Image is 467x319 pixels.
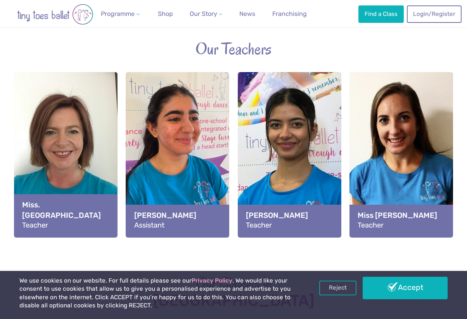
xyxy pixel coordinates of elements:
[363,277,448,299] a: Accept
[154,6,176,22] a: Shop
[272,10,307,17] span: Franchising
[14,72,118,238] a: View full-size image
[246,210,333,221] strong: [PERSON_NAME]
[349,72,453,238] a: View full-size image
[269,6,310,22] a: Franchising
[14,38,453,60] h2: Our Teachers
[239,10,255,17] span: News
[134,210,221,221] strong: [PERSON_NAME]
[9,4,102,25] img: tiny toes ballet
[192,277,232,284] a: Privacy Policy
[407,5,461,22] a: Login/Register
[358,5,403,22] a: Find a Class
[246,221,272,229] span: Teacher
[134,221,164,229] span: Assistant
[101,10,135,17] span: Programme
[187,6,225,22] a: Our Story
[19,277,297,310] p: We use cookies on our website. For full details please see our . We would like your consent to us...
[358,210,445,221] strong: Miss [PERSON_NAME]
[236,6,258,22] a: News
[22,200,109,221] strong: Miss. [GEOGRAPHIC_DATA]
[22,221,48,229] span: Teacher
[190,10,217,17] span: Our Story
[358,221,384,229] span: Teacher
[319,281,356,295] a: Reject
[238,72,341,238] a: View full-size image
[158,10,173,17] span: Shop
[98,6,143,22] a: Programme
[126,72,229,238] a: View full-size image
